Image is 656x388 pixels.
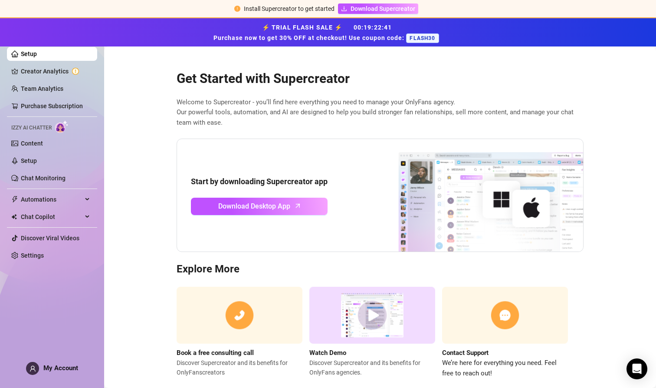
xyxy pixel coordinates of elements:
span: Download Supercreator [351,4,415,13]
span: user [30,365,36,372]
a: Content [21,140,43,147]
span: exclamation-circle [234,6,240,12]
strong: Contact Support [442,349,489,357]
span: Welcome to Supercreator - you’ll find here everything you need to manage your OnlyFans agency. Ou... [177,97,584,128]
strong: Start by downloading Supercreator app [191,177,328,186]
a: Setup [21,50,37,57]
span: My Account [43,364,78,372]
div: Open Intercom Messenger [626,358,647,379]
a: Team Analytics [21,85,63,92]
a: Purchase Subscription [21,103,83,109]
span: 00 : 19 : 22 : 41 [354,24,392,31]
a: Download Desktop Apparrow-up [191,198,328,215]
a: Creator Analytics exclamation-circle [21,64,90,78]
span: download [341,6,347,12]
h2: Get Started with Supercreator [177,70,584,87]
span: arrow-up [293,201,303,211]
span: Discover Supercreator and its benefits for OnlyFans agencies. [309,358,435,377]
span: Automations [21,192,82,206]
span: Izzy AI Chatter [11,124,52,132]
strong: Watch Demo [309,349,346,357]
span: Discover Supercreator and its benefits for OnlyFans creators [177,358,302,377]
a: Book a free consulting callDiscover Supercreator and its benefits for OnlyFanscreators [177,287,302,378]
span: Install Supercreator to get started [244,5,335,12]
span: thunderbolt [11,196,18,203]
a: Discover Viral Videos [21,235,79,242]
img: contact support [442,287,568,344]
a: Settings [21,252,44,259]
img: AI Chatter [55,120,69,133]
a: Watch DemoDiscover Supercreator and its benefits for OnlyFans agencies. [309,287,435,378]
a: Chat Monitoring [21,175,66,182]
img: consulting call [177,287,302,344]
strong: Book a free consulting call [177,349,254,357]
h3: Explore More [177,262,584,276]
span: FLASH30 [406,33,439,43]
img: supercreator demo [309,287,435,344]
strong: Purchase now to get 30% OFF at checkout! Use coupon code: [213,34,406,41]
span: We’re here for everything you need. Feel free to reach out! [442,358,568,378]
img: download app [366,139,583,252]
img: Chat Copilot [11,214,17,220]
a: Download Supercreator [338,3,418,14]
strong: ⚡ TRIAL FLASH SALE ⚡ [213,24,442,41]
a: Setup [21,157,37,164]
span: Download Desktop App [218,201,290,212]
span: Chat Copilot [21,210,82,224]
